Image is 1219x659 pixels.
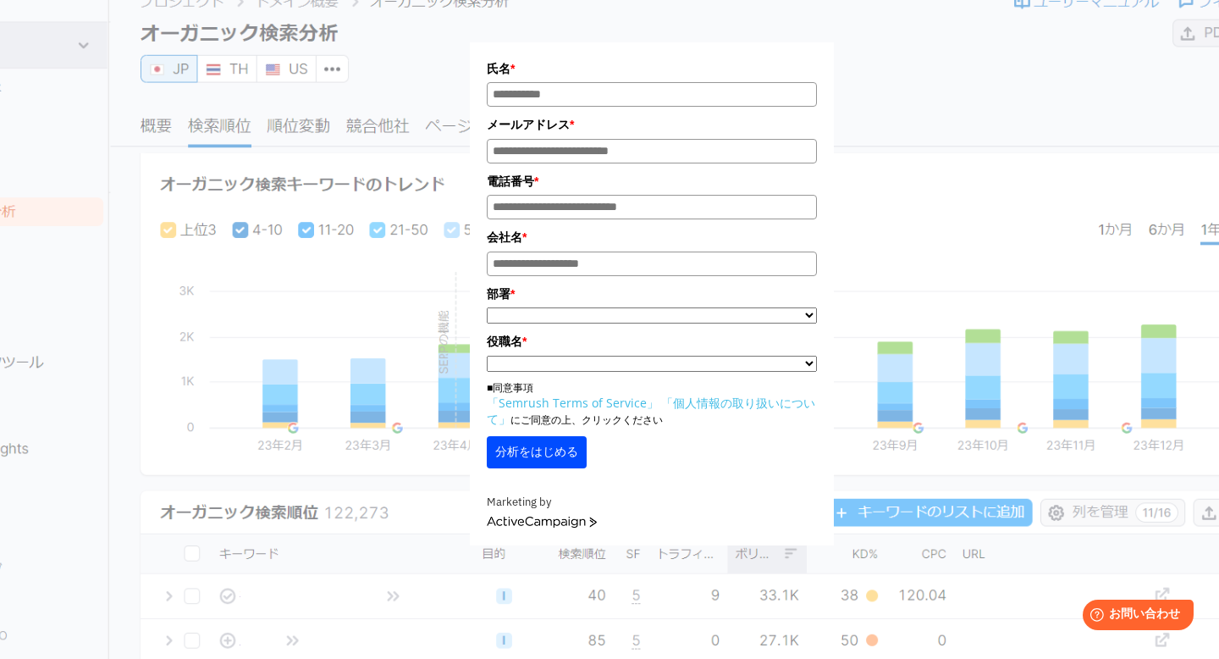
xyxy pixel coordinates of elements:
[487,494,817,512] div: Marketing by
[487,380,817,428] p: ■同意事項 にご同意の上、クリックください
[1068,593,1200,640] iframe: Help widget launcher
[487,395,815,427] a: 「個人情報の取り扱いについて」
[487,332,817,351] label: 役職名
[487,59,817,78] label: 氏名
[487,395,659,411] a: 「Semrush Terms of Service」
[487,285,817,303] label: 部署
[487,115,817,134] label: メールアドレス
[487,172,817,191] label: 電話番号
[487,228,817,246] label: 会社名
[487,436,587,468] button: 分析をはじめる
